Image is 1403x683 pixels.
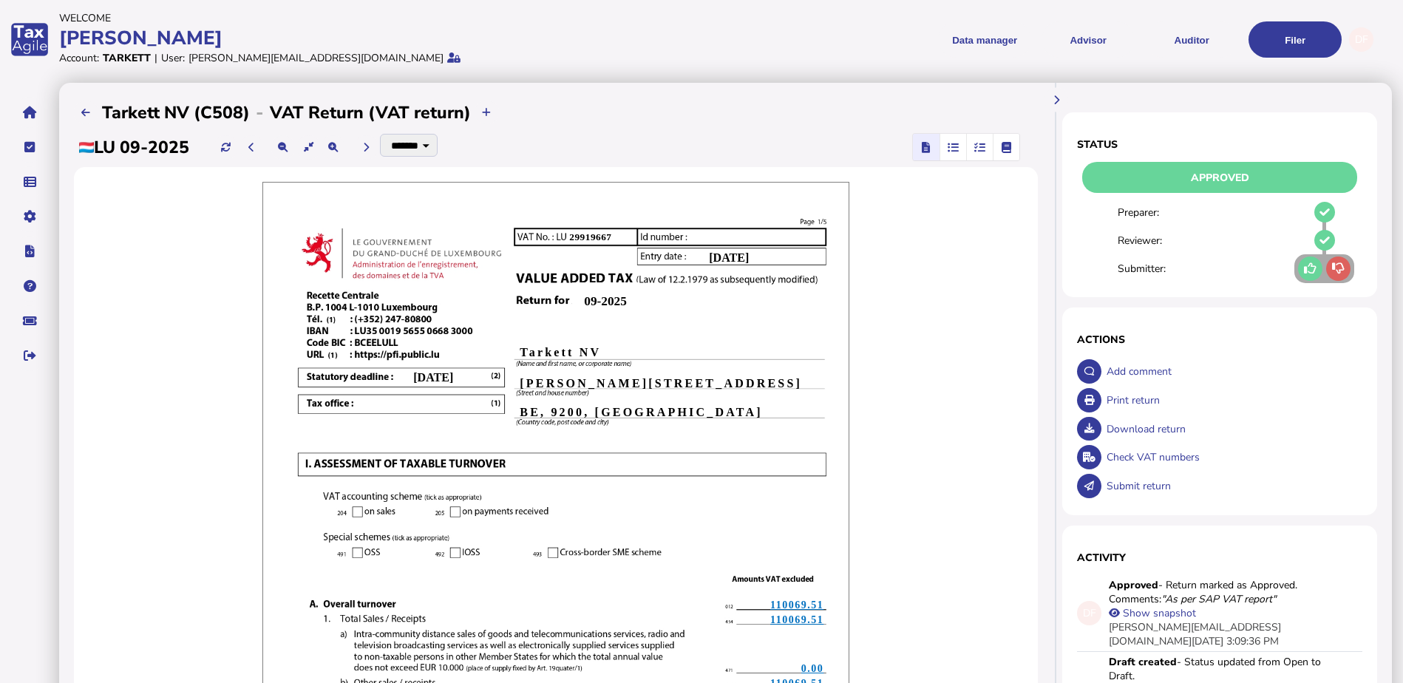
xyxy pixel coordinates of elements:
[447,52,461,63] i: Protected by 2-step verification
[271,135,296,160] button: Make the return view smaller
[354,135,378,160] button: Next period
[1042,21,1135,58] button: Shows a dropdown of VAT Advisor options
[1119,606,1223,620] div: Show snapshot
[14,340,45,371] button: Sign out
[214,135,238,160] button: Refresh data for current period
[913,134,940,160] mat-button-toggle: Return view
[569,231,611,242] b: 29919667
[1103,472,1362,500] div: Submit return
[709,251,749,264] b: [DATE]
[79,142,94,153] img: lu.png
[24,182,36,183] i: Data manager
[1077,601,1101,625] div: DF
[938,21,1031,58] button: Shows a dropdown of Data manager options
[1103,386,1362,415] div: Print return
[770,614,823,625] u: 110069.51
[270,101,471,124] h2: VAT Return (VAT return)
[1082,162,1357,193] div: Approved
[413,371,453,384] b: [DATE]
[993,134,1019,160] mat-button-toggle: Ledger
[1077,137,1362,152] h1: Status
[1349,27,1373,52] div: Profile settings
[1109,578,1297,592] div: - Return marked as Approved.
[966,134,993,160] mat-button-toggle: Reconcilliation view by tax code
[1249,21,1342,58] button: Filer
[475,101,499,125] button: Upload transactions
[14,305,45,336] button: Raise a support ticket
[1077,551,1362,565] h1: Activity
[1103,357,1362,386] div: Add comment
[321,135,345,160] button: Make the return view larger
[1077,474,1101,498] button: Submit return.
[940,134,966,160] mat-button-toggle: Reconcilliation view by document
[1109,592,1276,606] div: Comments:
[59,25,697,51] div: [PERSON_NAME]
[1118,262,1195,276] div: Submitter:
[584,294,627,308] b: 09-2025
[1077,333,1362,347] h1: Actions
[770,599,823,611] u: 110069.51
[520,346,601,359] b: Tarkett NV
[1044,88,1069,112] button: Hide
[1077,388,1101,412] button: Open printable view of return.
[1161,592,1276,606] i: "As per SAP VAT report"
[1145,21,1238,58] button: Auditor
[154,51,157,65] div: |
[188,51,444,65] div: [PERSON_NAME][EMAIL_ADDRESS][DOMAIN_NAME]
[74,101,98,125] button: Filing calendar - month view
[14,132,45,163] button: Tasks
[1109,620,1281,648] app-user-presentation: [PERSON_NAME][EMAIL_ADDRESS][DOMAIN_NAME]
[801,663,824,674] span: 0.00
[1109,608,1119,618] button: View filing snapshot at this version
[520,406,762,418] b: BE, 9200, [GEOGRAPHIC_DATA]
[1298,256,1322,281] button: Close filing
[520,377,802,390] b: [PERSON_NAME][STREET_ADDRESS]
[1077,445,1101,469] button: Check VAT numbers on return.
[296,135,321,160] button: Reset the return view
[59,11,697,25] div: Welcome
[102,101,250,124] h2: Tarkett NV (C508)
[161,51,185,65] div: User:
[14,236,45,267] button: Developer hub links
[1077,162,1362,193] div: Return status - Actions are restricted to nominated users
[14,97,45,128] button: Home
[704,21,1342,58] menu: navigate products
[103,51,151,65] div: Tarkett
[1109,578,1158,592] strong: Approved
[1077,417,1101,441] button: Download return
[1103,443,1362,472] div: Check VAT numbers
[1118,205,1195,220] div: Preparer:
[240,135,264,160] button: Previous period
[1109,655,1177,669] strong: Draft created
[1077,359,1101,384] button: Make a comment in the activity log.
[1109,620,1331,648] div: [DATE] 3:09:36 PM
[14,271,45,302] button: Help pages
[14,166,45,197] button: Data manager
[59,51,99,65] div: Account:
[1103,415,1362,444] div: Download return
[250,101,270,124] div: -
[1326,256,1351,281] button: Change required
[1109,655,1331,683] div: - Status updated from Open to Draft.
[79,136,189,159] h2: LU 09-2025
[14,201,45,232] button: Manage settings
[1118,234,1195,248] div: Reviewer:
